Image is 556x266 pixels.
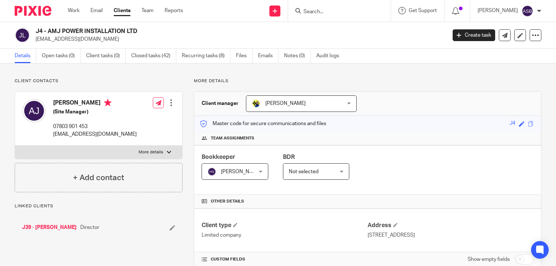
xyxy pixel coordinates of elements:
[207,167,216,176] img: svg%3E
[202,256,368,262] h4: CUSTOM FIELDS
[73,172,124,183] h4: + Add contact
[211,135,254,141] span: Team assignments
[131,49,176,63] a: Closed tasks (42)
[36,36,442,43] p: [EMAIL_ADDRESS][DOMAIN_NAME]
[202,154,235,160] span: Bookkeeper
[368,222,534,229] h4: Address
[53,131,137,138] p: [EMAIL_ADDRESS][DOMAIN_NAME]
[509,120,515,128] div: J4
[42,49,81,63] a: Open tasks (0)
[15,28,30,43] img: svg%3E
[36,28,360,35] h2: J4 - AMJ POWER INSTALLATION LTD
[202,232,368,239] p: Limited company
[289,169,318,174] span: Not selected
[283,154,295,160] span: BDR
[258,49,279,63] a: Emails
[22,224,77,231] a: J39 - [PERSON_NAME]
[265,101,306,106] span: [PERSON_NAME]
[468,256,510,263] label: Show empty fields
[15,6,51,16] img: Pixie
[182,49,231,63] a: Recurring tasks (8)
[22,99,46,123] img: svg%3E
[80,224,99,231] span: Director
[15,203,183,209] p: Linked clients
[202,222,368,229] h4: Client type
[316,49,345,63] a: Audit logs
[522,5,533,17] img: svg%3E
[409,8,437,13] span: Get Support
[68,7,80,14] a: Work
[368,232,534,239] p: [STREET_ADDRESS]
[202,100,239,107] h3: Client manager
[236,49,253,63] a: Files
[141,7,154,14] a: Team
[284,49,311,63] a: Notes (0)
[139,149,163,155] p: More details
[91,7,103,14] a: Email
[478,7,518,14] p: [PERSON_NAME]
[15,78,183,84] p: Client contacts
[194,78,541,84] p: More details
[453,29,495,41] a: Create task
[15,49,36,63] a: Details
[165,7,183,14] a: Reports
[200,120,326,127] p: Master code for secure communications and files
[53,99,137,108] h4: [PERSON_NAME]
[221,169,261,174] span: [PERSON_NAME]
[86,49,126,63] a: Client tasks (0)
[53,108,137,116] h5: (Site Manager)
[252,99,261,108] img: Bobo-Starbridge%201.jpg
[104,99,111,106] i: Primary
[211,198,244,204] span: Other details
[303,9,369,15] input: Search
[53,123,137,130] p: 07803 901 453
[114,7,130,14] a: Clients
